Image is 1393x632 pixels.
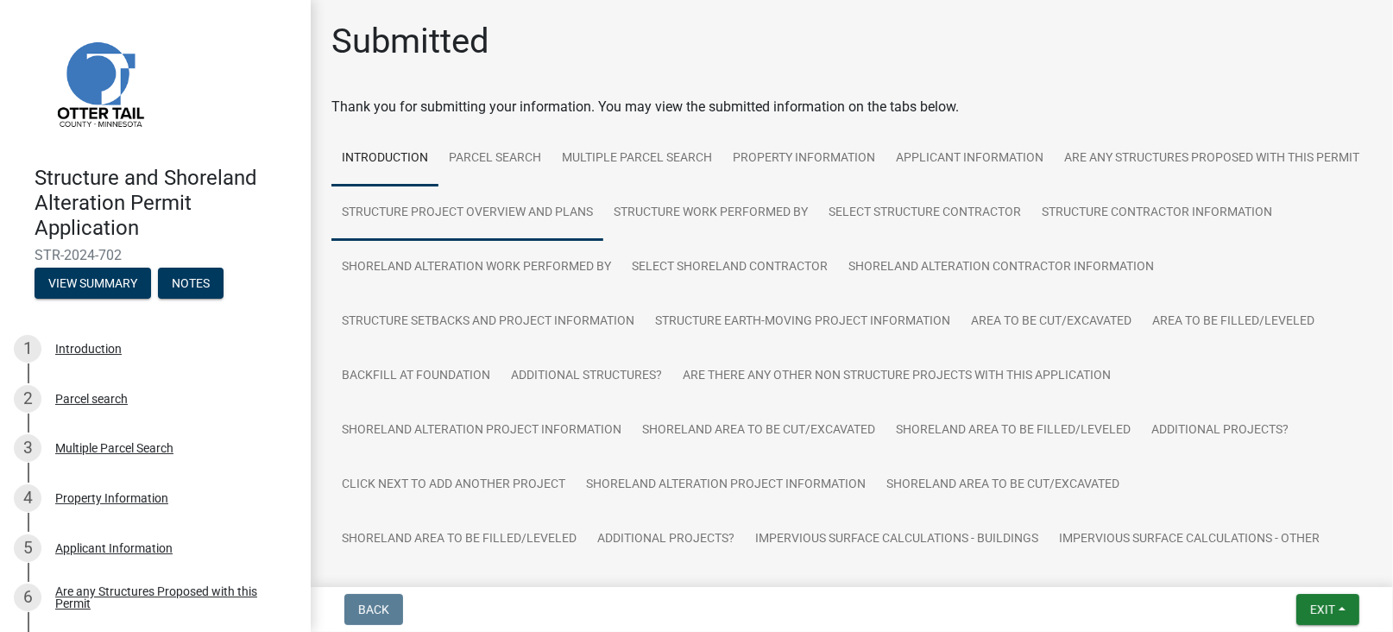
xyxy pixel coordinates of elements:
a: Shoreland Alteration Project Information [331,403,632,458]
a: Structure Setbacks and project information [331,294,645,350]
div: Introduction [55,343,122,355]
h1: Submitted [331,21,489,62]
a: Select Shoreland Contractor [621,240,838,295]
a: Additional Projects? [587,512,745,567]
div: 2 [14,385,41,413]
a: Are any Structures Proposed with this Permit [1054,131,1370,186]
div: 3 [14,434,41,462]
div: Thank you for submitting your information. You may view the submitted information on the tabs below. [331,97,1372,117]
div: 4 [14,484,41,512]
button: Back [344,594,403,625]
a: Impervious Surface Calculations - Buildings [745,512,1049,567]
button: Exit [1296,594,1359,625]
a: Additional Structures? [501,349,672,404]
a: Shoreland Area to be Filled/Leveled [331,512,587,567]
h4: Structure and Shoreland Alteration Permit Application [35,166,297,240]
a: Shoreland Alteration Contractor Information [838,240,1164,295]
a: Structure Project Overview and Plans [331,186,603,241]
button: Notes [158,268,224,299]
img: Otter Tail County, Minnesota [35,18,164,148]
div: 1 [14,335,41,363]
div: 5 [14,534,41,562]
a: Structure Contractor Information [1031,186,1283,241]
a: Shoreland Alteration Project Information [576,458,876,513]
a: Applicant Information [886,131,1054,186]
a: Shoreland Area to be Filled/Leveled [886,403,1141,458]
a: Payment [1118,566,1192,622]
a: Structure Earth-Moving Project Information [645,294,961,350]
a: Work Site Card [1192,566,1308,622]
a: Are there any other non structure projects with this application [672,349,1121,404]
a: Click Next to add another project [331,458,576,513]
a: Multiple Parcel Search [552,131,722,186]
wm-modal-confirm: Notes [158,278,224,292]
a: Shoreland Area to be Cut/Excavated [632,403,886,458]
a: Backfill at foundation [331,349,501,404]
wm-modal-confirm: Summary [35,278,151,292]
a: Shoreland Area to be Cut/Excavated [876,458,1130,513]
span: Back [358,603,389,616]
a: Select Structure Contractor [818,186,1031,241]
a: Shore Impact Zone Impervious Surface Calculations [331,566,686,622]
a: Structure Work Performed By [603,186,818,241]
div: Applicant Information [55,542,173,554]
a: Additional Projects? [1141,403,1299,458]
a: Area to be Cut/Excavated [961,294,1142,350]
div: Property Information [55,492,168,504]
div: Multiple Parcel Search [55,442,173,454]
a: Area to be Filled/Leveled [1142,294,1325,350]
span: Exit [1310,603,1335,616]
span: STR-2024-702 [35,247,276,263]
a: Terms and Conditions [686,566,846,622]
button: View Summary [35,268,151,299]
a: Impervious Surface Calculations - Other [1049,512,1330,567]
a: Application Fee [998,566,1118,622]
a: Shoreland Alteration Work Performed By [331,240,621,295]
div: 6 [14,584,41,611]
a: Property Information [722,131,886,186]
a: Parcel search [438,131,552,186]
div: Parcel search [55,393,128,405]
div: Are any Structures Proposed with this Permit [55,585,283,610]
a: Introduction [331,131,438,186]
a: Applicant Signature [846,566,998,622]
